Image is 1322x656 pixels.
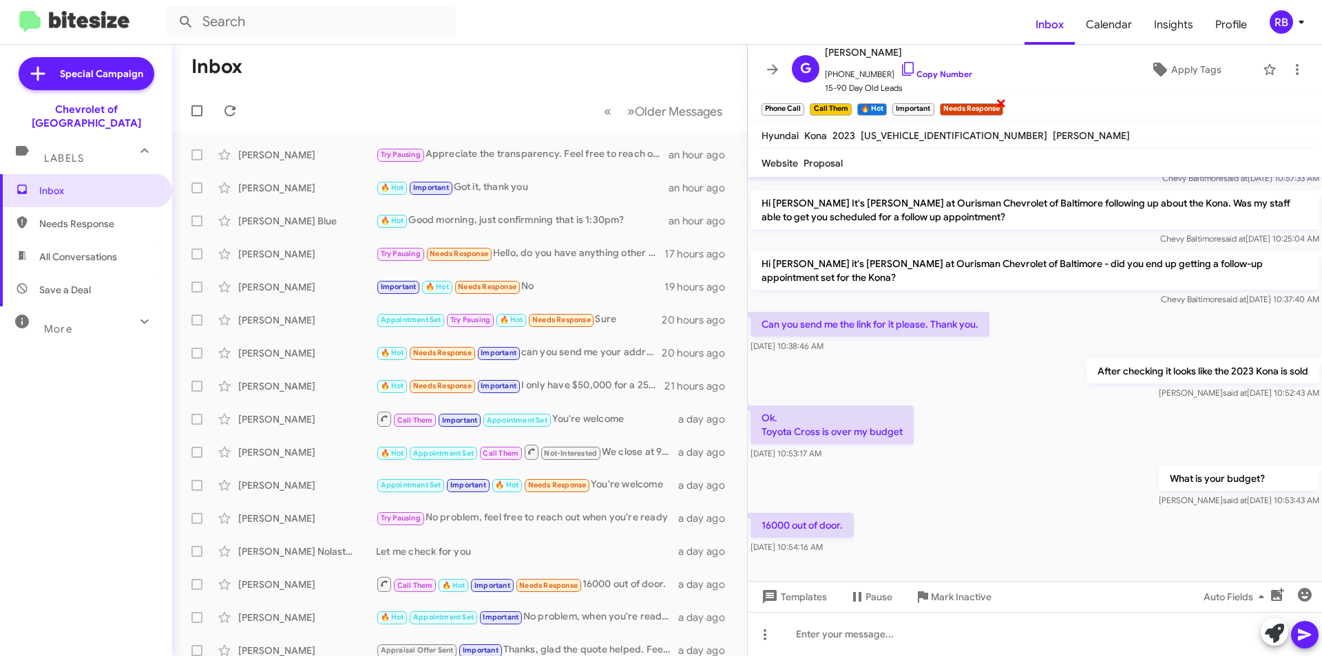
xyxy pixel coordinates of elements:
[762,157,798,169] span: Website
[678,544,736,558] div: a day ago
[857,103,887,116] small: 🔥 Hot
[662,313,736,327] div: 20 hours ago
[381,480,441,489] span: Appointment Set
[381,249,421,258] span: Try Pausing
[426,282,449,291] span: 🔥 Hot
[376,279,664,295] div: No
[810,103,851,116] small: Call Them
[1162,173,1319,183] span: Chevy Baltimore [DATE] 10:57:33 AM
[865,584,892,609] span: Pause
[669,148,736,162] div: an hour ago
[1087,359,1319,383] p: After checking it looks like the 2023 Kona is sold
[532,315,591,324] span: Needs Response
[376,345,662,361] div: can you send me your address and what vehicles you have with suburban?
[413,183,449,192] span: Important
[381,449,404,458] span: 🔥 Hot
[500,315,523,324] span: 🔥 Hot
[376,544,678,558] div: Let me check for you
[1075,5,1143,45] a: Calendar
[825,44,972,61] span: [PERSON_NAME]
[238,478,376,492] div: [PERSON_NAME]
[474,581,510,590] span: Important
[678,445,736,459] div: a day ago
[238,511,376,525] div: [PERSON_NAME]
[892,103,934,116] small: Important
[838,584,903,609] button: Pause
[238,379,376,393] div: [PERSON_NAME]
[528,480,587,489] span: Needs Response
[1223,388,1247,398] span: said at
[931,584,992,609] span: Mark Inactive
[238,412,376,426] div: [PERSON_NAME]
[662,346,736,360] div: 20 hours ago
[238,247,376,261] div: [PERSON_NAME]
[450,315,490,324] span: Try Pausing
[167,6,456,39] input: Search
[825,61,972,81] span: [PHONE_NUMBER]
[376,180,669,195] div: Got it, thank you
[381,381,404,390] span: 🔥 Hot
[804,157,843,169] span: Proposal
[376,477,678,493] div: You're welcome
[664,247,736,261] div: 17 hours ago
[44,152,84,165] span: Labels
[39,184,156,198] span: Inbox
[903,584,1003,609] button: Mark Inactive
[1161,294,1319,304] span: Chevy Baltimore [DATE] 10:37:40 AM
[381,348,404,357] span: 🔥 Hot
[60,67,143,81] span: Special Campaign
[1204,5,1258,45] a: Profile
[751,312,989,337] p: Can you send me the link for it please. Thank you.
[596,97,620,125] button: Previous
[751,405,914,444] p: Ok. Toyota Cross is over my budget
[376,312,662,328] div: Sure
[463,646,499,655] span: Important
[381,613,404,622] span: 🔥 Hot
[481,348,516,357] span: Important
[825,81,972,95] span: 15-90 Day Old Leads
[1143,5,1204,45] a: Insights
[44,323,72,335] span: More
[413,348,472,357] span: Needs Response
[678,412,736,426] div: a day ago
[413,449,474,458] span: Appointment Set
[900,69,972,79] a: Copy Number
[1025,5,1075,45] a: Inbox
[39,217,156,231] span: Needs Response
[664,280,736,294] div: 19 hours ago
[762,129,799,142] span: Hyundai
[238,544,376,558] div: [PERSON_NAME] Nolastname118506370
[430,249,488,258] span: Needs Response
[39,250,117,264] span: All Conversations
[19,57,154,90] a: Special Campaign
[800,58,811,80] span: G
[376,213,669,229] div: Good morning, just confirmning that is 1:30pm?
[450,480,486,489] span: Important
[376,609,678,625] div: No problem, when you're ready feel free to reach out
[1270,10,1293,34] div: RB
[1115,57,1256,82] button: Apply Tags
[1221,233,1246,244] span: said at
[481,381,516,390] span: Important
[381,315,441,324] span: Appointment Set
[669,181,736,195] div: an hour ago
[238,214,376,228] div: [PERSON_NAME] Blue
[832,129,855,142] span: 2023
[1223,495,1247,505] span: said at
[1224,173,1248,183] span: said at
[381,514,421,522] span: Try Pausing
[483,449,518,458] span: Call Them
[376,246,664,262] div: Hello, do you have anything other than these type of vehicles?
[442,581,465,590] span: 🔥 Hot
[238,346,376,360] div: [PERSON_NAME]
[751,251,1319,290] p: Hi [PERSON_NAME] it's [PERSON_NAME] at Ourisman Chevrolet of Baltimore - did you end up getting a...
[751,542,823,552] span: [DATE] 10:54:16 AM
[762,103,804,116] small: Phone Call
[483,613,518,622] span: Important
[495,480,518,489] span: 🔥 Hot
[376,378,664,394] div: I only have $50,000 for a 2500 pickup if you can't make it work, I will have to go somewhere else
[678,578,736,591] div: a day ago
[381,150,421,159] span: Try Pausing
